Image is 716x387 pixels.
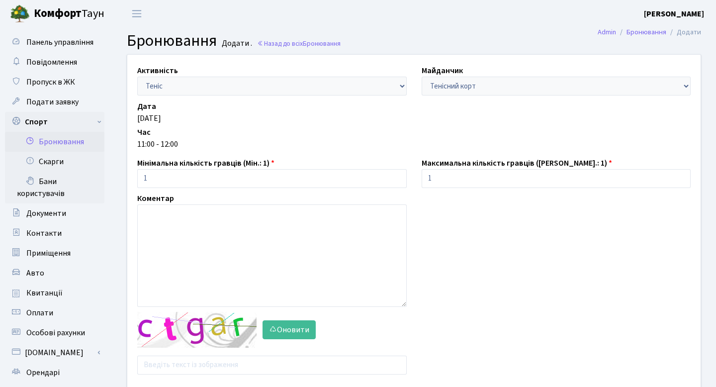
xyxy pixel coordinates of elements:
[137,193,174,204] label: Коментар
[137,112,691,124] div: [DATE]
[26,208,66,219] span: Документи
[137,126,151,138] label: Час
[5,72,104,92] a: Пропуск в ЖК
[5,343,104,363] a: [DOMAIN_NAME]
[26,307,53,318] span: Оплати
[5,32,104,52] a: Панель управління
[137,138,691,150] div: 11:00 - 12:00
[26,228,62,239] span: Контакти
[5,132,104,152] a: Бронювання
[644,8,704,19] b: [PERSON_NAME]
[26,37,93,48] span: Панель управління
[5,152,104,172] a: Скарги
[26,248,71,259] span: Приміщення
[598,27,616,37] a: Admin
[34,5,82,21] b: Комфорт
[666,27,701,38] li: Додати
[26,57,77,68] span: Повідомлення
[10,4,30,24] img: logo.png
[257,39,341,48] a: Назад до всіхБронювання
[422,157,612,169] label: Максимальна кількість гравців ([PERSON_NAME].: 1)
[5,52,104,72] a: Повідомлення
[644,8,704,20] a: [PERSON_NAME]
[127,29,217,52] span: Бронювання
[5,303,104,323] a: Оплати
[34,5,104,22] span: Таун
[5,172,104,203] a: Бани користувачів
[26,77,75,88] span: Пропуск в ЖК
[5,323,104,343] a: Особові рахунки
[220,39,252,48] small: Додати .
[26,367,60,378] span: Орендарі
[583,22,716,43] nav: breadcrumb
[26,268,44,279] span: Авто
[263,320,316,339] button: Оновити
[5,112,104,132] a: Спорт
[26,327,85,338] span: Особові рахунки
[5,363,104,383] a: Орендарі
[5,263,104,283] a: Авто
[5,223,104,243] a: Контакти
[5,243,104,263] a: Приміщення
[5,92,104,112] a: Подати заявку
[626,27,666,37] a: Бронювання
[303,39,341,48] span: Бронювання
[137,65,178,77] label: Активність
[5,283,104,303] a: Квитанції
[5,203,104,223] a: Документи
[137,100,156,112] label: Дата
[26,97,79,107] span: Подати заявку
[26,288,63,298] span: Квитанції
[137,356,407,375] input: Введіть текст із зображення
[137,157,274,169] label: Мінімальна кількість гравців (Мін.: 1)
[137,312,257,348] img: default
[124,5,149,22] button: Переключити навігацію
[422,65,463,77] label: Майданчик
